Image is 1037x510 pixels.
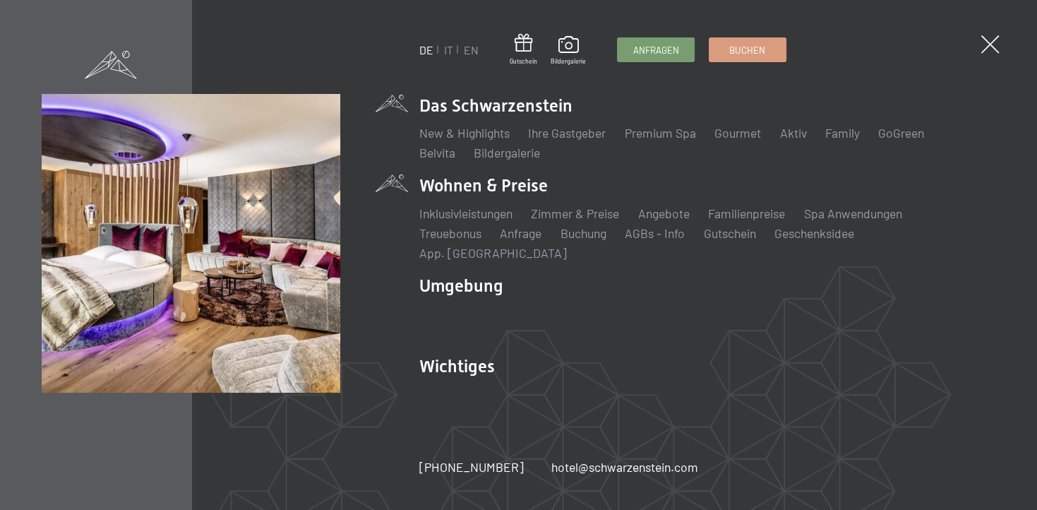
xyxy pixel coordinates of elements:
a: Ihre Gastgeber [528,125,606,141]
a: Anfrage [500,225,541,241]
a: Bildergalerie [551,36,586,66]
a: Family [825,125,860,141]
a: Gutschein [704,225,756,241]
a: App. [GEOGRAPHIC_DATA] [419,245,567,261]
a: New & Highlights [419,125,510,141]
a: DE [419,43,433,57]
a: [PHONE_NUMBER] [419,458,524,476]
a: Inklusivleistungen [419,206,512,221]
a: Angebote [638,206,690,221]
a: Buchung [561,225,606,241]
a: GoGreen [878,125,924,141]
span: Bildergalerie [551,57,586,66]
a: Aktiv [780,125,807,141]
a: Buchen [709,38,786,61]
a: Gourmet [714,125,761,141]
span: [PHONE_NUMBER] [419,459,524,475]
a: Anfragen [618,38,694,61]
a: Belvita [419,145,455,160]
span: Gutschein [510,57,537,66]
a: Geschenksidee [774,225,854,241]
a: Bildergalerie [474,145,540,160]
a: Gutschein [510,34,537,66]
a: Zimmer & Preise [531,206,619,221]
a: hotel@schwarzenstein.com [551,458,698,476]
a: Premium Spa [625,125,696,141]
a: Familienpreise [708,206,785,221]
a: Treuebonus [419,225,481,241]
span: Anfragen [633,44,679,57]
a: Spa Anwendungen [804,206,902,221]
span: Buchen [729,44,765,57]
a: AGBs - Info [625,225,685,241]
a: EN [464,43,479,57]
a: IT [444,43,453,57]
